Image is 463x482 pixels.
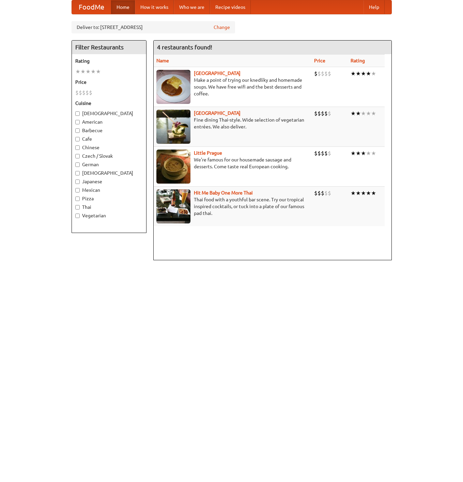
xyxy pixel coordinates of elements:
[321,110,324,117] li: $
[210,0,251,14] a: Recipe videos
[86,68,91,75] li: ★
[156,189,190,223] img: babythai.jpg
[324,150,328,157] li: $
[80,68,86,75] li: ★
[351,70,356,77] li: ★
[72,41,146,54] h4: Filter Restaurants
[318,110,321,117] li: $
[314,189,318,197] li: $
[75,68,80,75] li: ★
[318,150,321,157] li: $
[156,156,309,170] p: We're famous for our housemade sausage and desserts. Come taste real European cooking.
[366,189,371,197] li: ★
[75,178,143,185] label: Japanese
[75,79,143,85] h5: Price
[75,110,143,117] label: [DEMOGRAPHIC_DATA]
[75,188,80,192] input: Mexican
[324,110,328,117] li: $
[371,70,376,77] li: ★
[194,71,241,76] a: [GEOGRAPHIC_DATA]
[75,145,80,150] input: Chinese
[156,150,190,184] img: littleprague.jpg
[75,111,80,116] input: [DEMOGRAPHIC_DATA]
[321,150,324,157] li: $
[361,150,366,157] li: ★
[75,214,80,218] input: Vegetarian
[351,110,356,117] li: ★
[361,189,366,197] li: ★
[75,120,80,124] input: American
[75,170,143,176] label: [DEMOGRAPHIC_DATA]
[321,70,324,77] li: $
[324,70,328,77] li: $
[366,110,371,117] li: ★
[72,21,235,33] div: Deliver to: [STREET_ADDRESS]
[82,89,86,96] li: $
[156,110,190,144] img: satay.jpg
[321,189,324,197] li: $
[75,187,143,193] label: Mexican
[194,110,241,116] b: [GEOGRAPHIC_DATA]
[75,58,143,64] h5: Rating
[75,153,143,159] label: Czech / Slovak
[75,100,143,107] h5: Cuisine
[91,68,96,75] li: ★
[86,89,89,96] li: $
[356,189,361,197] li: ★
[157,44,212,50] ng-pluralize: 4 restaurants found!
[75,89,79,96] li: $
[356,70,361,77] li: ★
[75,171,80,175] input: [DEMOGRAPHIC_DATA]
[328,110,331,117] li: $
[194,190,253,196] a: Hit Me Baby One More Thai
[75,128,80,133] input: Barbecue
[156,116,309,130] p: Fine dining Thai-style. Wide selection of vegetarian entrées. We also deliver.
[174,0,210,14] a: Who we are
[356,110,361,117] li: ★
[75,137,80,141] input: Cafe
[156,70,190,104] img: czechpoint.jpg
[75,144,143,151] label: Chinese
[351,58,365,63] a: Rating
[371,150,376,157] li: ★
[328,70,331,77] li: $
[75,127,143,134] label: Barbecue
[314,58,325,63] a: Price
[351,150,356,157] li: ★
[328,189,331,197] li: $
[371,110,376,117] li: ★
[75,162,80,167] input: German
[366,70,371,77] li: ★
[75,212,143,219] label: Vegetarian
[361,70,366,77] li: ★
[194,150,222,156] a: Little Prague
[111,0,135,14] a: Home
[75,119,143,125] label: American
[75,197,80,201] input: Pizza
[314,70,318,77] li: $
[75,136,143,142] label: Cafe
[75,161,143,168] label: German
[314,110,318,117] li: $
[324,189,328,197] li: $
[318,189,321,197] li: $
[79,89,82,96] li: $
[75,205,80,209] input: Thai
[156,77,309,97] p: Make a point of trying our knedlíky and homemade soups. We have free wifi and the best desserts a...
[135,0,174,14] a: How it works
[75,195,143,202] label: Pizza
[356,150,361,157] li: ★
[89,89,92,96] li: $
[328,150,331,157] li: $
[156,196,309,217] p: Thai food with a youthful bar scene. Try our tropical inspired cocktails, or tuck into a plate of...
[75,154,80,158] input: Czech / Slovak
[96,68,101,75] li: ★
[75,180,80,184] input: Japanese
[72,0,111,14] a: FoodMe
[364,0,385,14] a: Help
[361,110,366,117] li: ★
[75,204,143,211] label: Thai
